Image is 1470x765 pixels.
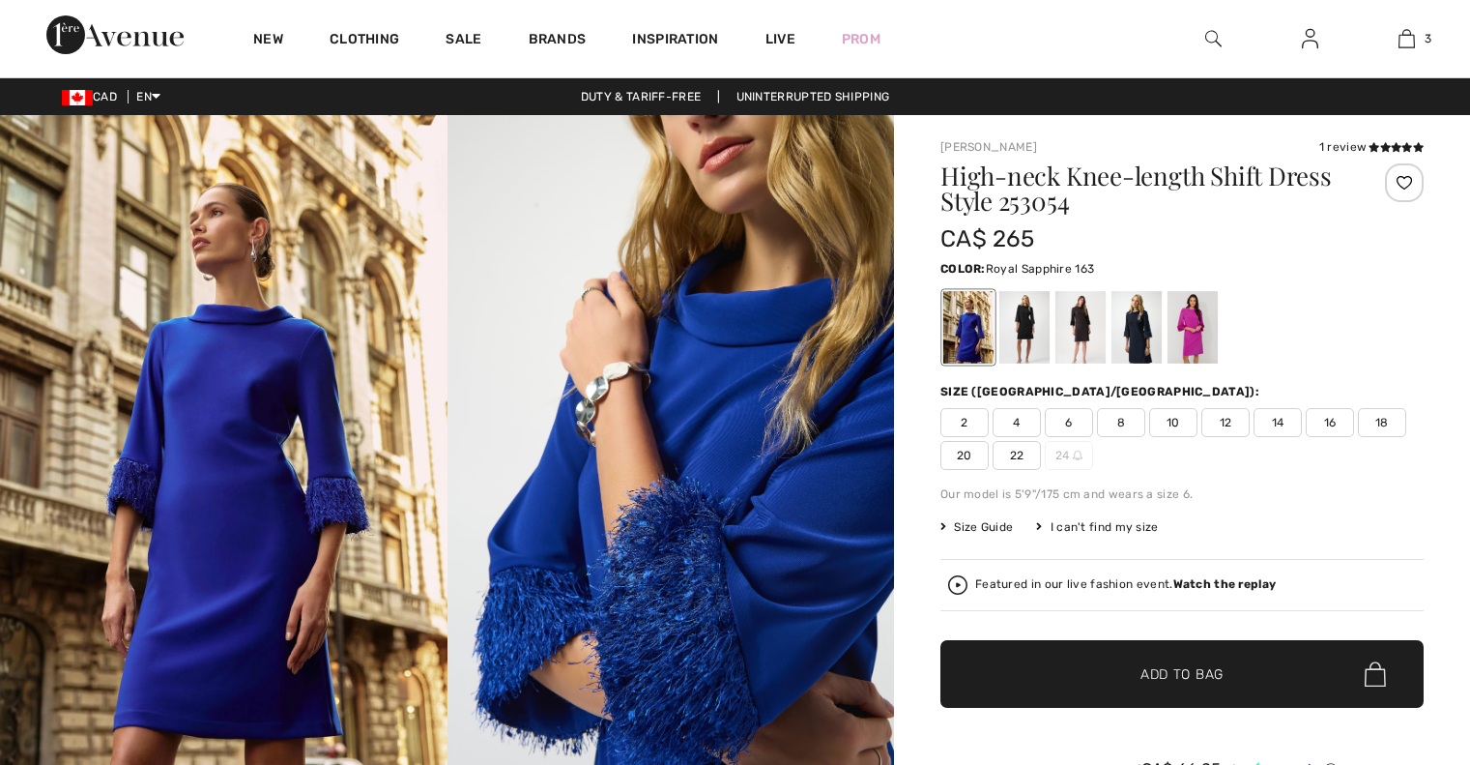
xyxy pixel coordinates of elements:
img: ring-m.svg [1073,451,1082,460]
div: 1 review [1319,138,1424,156]
a: Sign In [1286,27,1334,51]
span: 10 [1149,408,1197,437]
img: Watch the replay [948,575,967,595]
img: 1ère Avenue [46,15,184,54]
img: search the website [1205,27,1222,50]
iframe: Opens a widget where you can find more information [1346,620,1451,668]
span: CA$ 265 [940,225,1034,252]
a: Prom [842,29,880,49]
div: Our model is 5'9"/175 cm and wears a size 6. [940,485,1424,503]
span: 18 [1358,408,1406,437]
a: [PERSON_NAME] [940,140,1037,154]
strong: Watch the replay [1173,577,1277,591]
span: Size Guide [940,518,1013,536]
img: Bag.svg [1365,662,1386,687]
div: Royal Sapphire 163 [943,291,994,364]
h1: High-neck Knee-length Shift Dress Style 253054 [940,163,1343,214]
span: 12 [1201,408,1250,437]
span: CAD [62,90,125,103]
span: 8 [1097,408,1145,437]
div: I can't find my size [1036,518,1158,536]
img: Canadian Dollar [62,90,93,105]
div: Featured in our live fashion event. [975,578,1276,591]
span: 16 [1306,408,1354,437]
span: Royal Sapphire 163 [986,262,1094,276]
span: Inspiration [632,31,718,51]
span: Add to Bag [1140,664,1224,685]
div: Black [999,291,1050,364]
span: 24 [1045,441,1093,470]
span: 2 [940,408,989,437]
span: 20 [940,441,989,470]
span: Color: [940,262,986,276]
div: Midnight Blue [1111,291,1162,364]
div: Cosmos [1167,291,1218,364]
a: Live [765,29,795,49]
img: My Bag [1398,27,1415,50]
span: EN [136,90,160,103]
span: 6 [1045,408,1093,437]
a: Sale [446,31,481,51]
a: Clothing [330,31,399,51]
span: 14 [1254,408,1302,437]
div: Size ([GEOGRAPHIC_DATA]/[GEOGRAPHIC_DATA]): [940,383,1263,400]
button: Add to Bag [940,640,1424,708]
a: Brands [529,31,587,51]
img: My Info [1302,27,1318,50]
span: 22 [993,441,1041,470]
span: 4 [993,408,1041,437]
div: Mocha [1055,291,1106,364]
a: New [253,31,283,51]
a: 3 [1359,27,1454,50]
span: 3 [1425,30,1431,47]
